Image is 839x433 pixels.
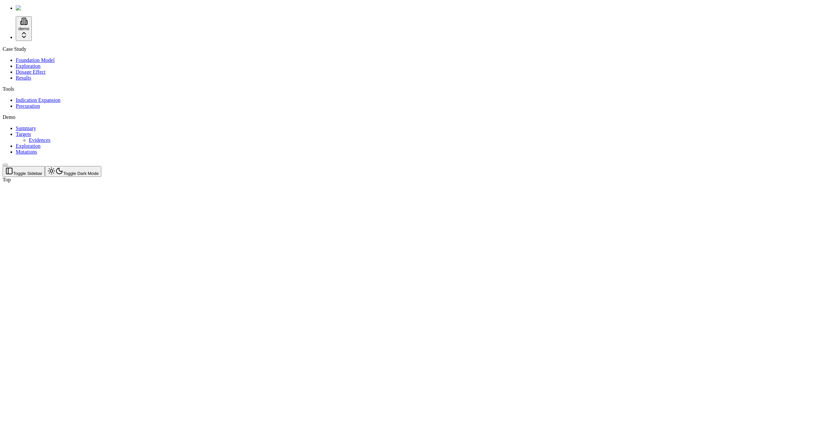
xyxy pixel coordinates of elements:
a: Precuration [16,103,40,109]
button: demo [16,16,32,41]
a: Exploration [16,143,41,149]
span: demo [18,26,29,31]
button: Toggle Sidebar [3,164,8,166]
span: Toggle Dark Mode [63,171,99,176]
a: Mutations [16,149,37,155]
button: Toggle Dark Mode [45,166,101,177]
div: Tools [3,86,836,92]
a: Indication Expansion [16,97,60,103]
div: Demo [3,114,836,120]
a: Dosage Effect [16,69,46,75]
a: Evidences [29,137,50,143]
button: Toggle Sidebar [3,166,45,177]
span: Toggle Sidebar [13,171,42,176]
a: Exploration [16,63,41,69]
a: Summary [16,125,36,131]
div: Case Study [3,46,836,52]
a: Targets [16,131,31,137]
div: Top [3,177,773,183]
a: Results [16,75,31,81]
img: Numenos [16,5,41,11]
a: Foundation Model [16,57,55,63]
